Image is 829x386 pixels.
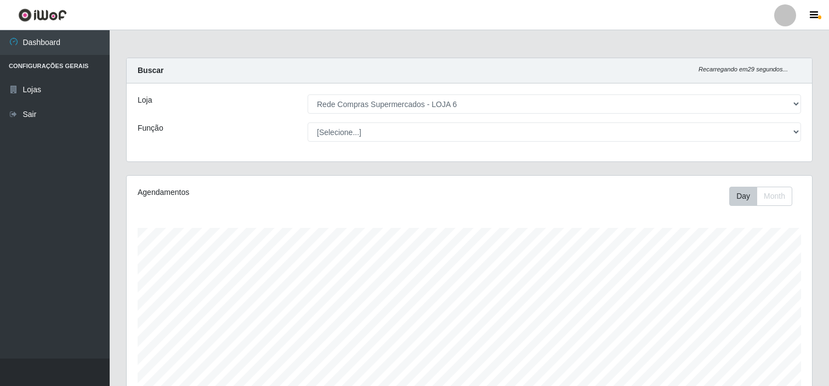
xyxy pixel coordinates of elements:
div: Toolbar with button groups [729,187,801,206]
button: Day [729,187,757,206]
strong: Buscar [138,66,163,75]
img: CoreUI Logo [18,8,67,22]
i: Recarregando em 29 segundos... [699,66,788,72]
label: Função [138,122,163,134]
label: Loja [138,94,152,106]
div: First group [729,187,792,206]
div: Agendamentos [138,187,405,198]
button: Month [757,187,792,206]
